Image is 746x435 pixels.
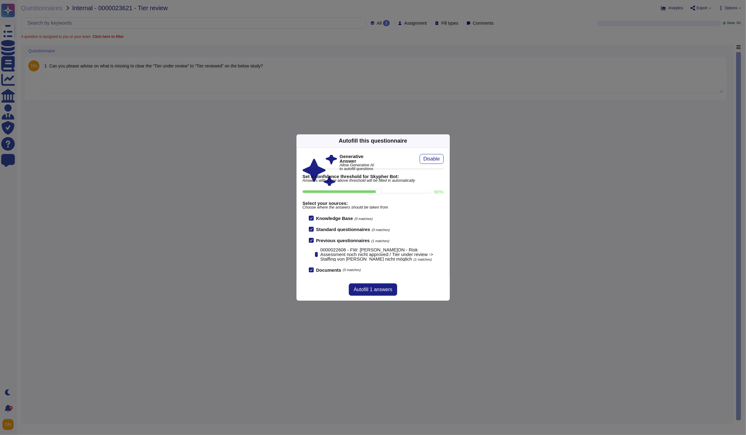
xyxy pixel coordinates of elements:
span: 0000022608 - FW: [PERSON_NAME]ON - Risk Assessment noch nicht approved / Tier under review -> Sta... [320,247,433,262]
span: (0 matches) [355,217,373,221]
label: 80 % [434,189,443,194]
span: Autofill 1 answers [354,287,392,292]
span: Allow Generative AI to autofill questions [340,163,374,171]
div: Autofill this questionnaire [339,137,407,145]
b: Documents [316,268,341,272]
button: Autofill 1 answers [349,283,397,296]
b: Select your sources: [303,201,444,205]
span: (0 matches) [343,268,361,272]
span: Choose where the answers should be taken from [303,205,444,209]
b: Previous questionnaires [316,238,370,243]
b: Generative Answer [340,154,374,163]
span: Answers with score above threshold will be filled in automatically [303,179,444,183]
button: Disable [420,154,443,164]
b: Set a confidence threshold for Skypher Bot: [303,174,444,179]
b: Standard questionnaires [316,227,370,232]
span: (1 matches) [413,258,432,261]
b: Knowledge Base [316,216,353,221]
span: (0 matches) [372,228,390,232]
span: (1 matches) [371,239,389,243]
span: Disable [423,157,440,161]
